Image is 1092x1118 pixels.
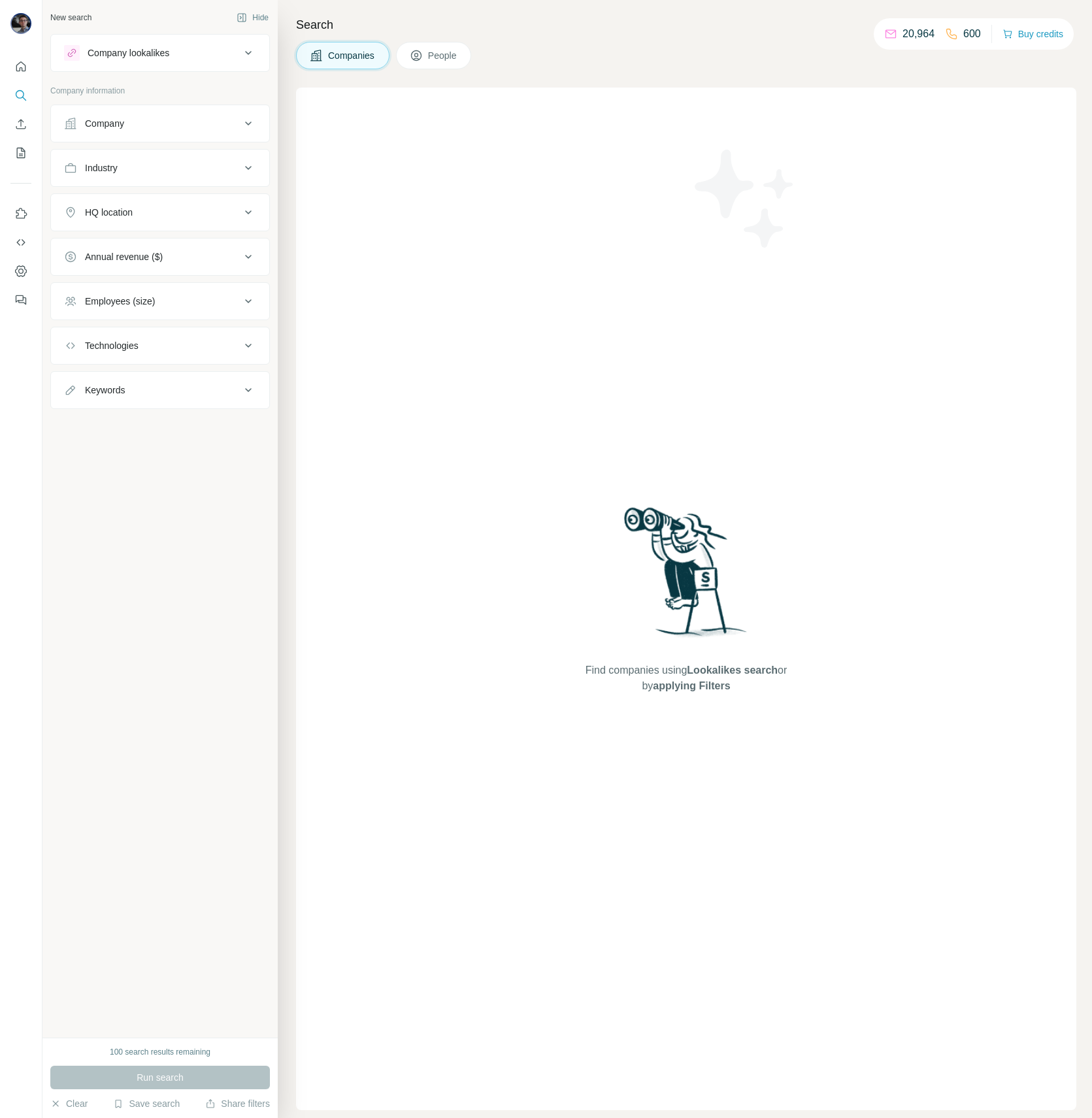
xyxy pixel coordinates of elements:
[88,46,169,59] div: Company lookalikes
[10,231,31,254] button: Use Surfe API
[902,26,935,42] p: 20,964
[328,49,376,62] span: Companies
[296,16,1076,34] h4: Search
[50,12,91,24] div: New search
[50,1097,88,1110] button: Clear
[85,250,163,263] div: Annual revenue ($)
[50,85,270,97] p: Company information
[85,295,155,308] div: Employees (size)
[10,141,31,165] button: My lists
[51,286,269,317] button: Employees (size)
[1002,25,1063,43] button: Buy credits
[85,384,125,397] div: Keywords
[227,8,278,27] button: Hide
[963,26,981,42] p: 600
[51,108,269,139] button: Company
[51,330,269,361] button: Technologies
[10,84,31,107] button: Search
[582,663,791,694] span: Find companies using or by
[113,1097,180,1110] button: Save search
[687,665,778,676] span: Lookalikes search
[618,504,754,649] img: Surfe Illustration - Woman searching with binoculars
[51,37,269,69] button: Company lookalikes
[686,140,804,257] img: Surfe Illustration - Stars
[10,202,31,225] button: Use Surfe on LinkedIn
[51,374,269,406] button: Keywords
[85,161,118,174] div: Industry
[51,152,269,184] button: Industry
[653,680,730,691] span: applying Filters
[205,1097,270,1110] button: Share filters
[85,206,133,219] div: HQ location
[10,259,31,283] button: Dashboard
[110,1046,210,1058] div: 100 search results remaining
[10,288,31,312] button: Feedback
[85,117,124,130] div: Company
[10,112,31,136] button: Enrich CSV
[428,49,458,62] span: People
[85,339,139,352] div: Technologies
[10,55,31,78] button: Quick start
[10,13,31,34] img: Avatar
[51,241,269,272] button: Annual revenue ($)
[51,197,269,228] button: HQ location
